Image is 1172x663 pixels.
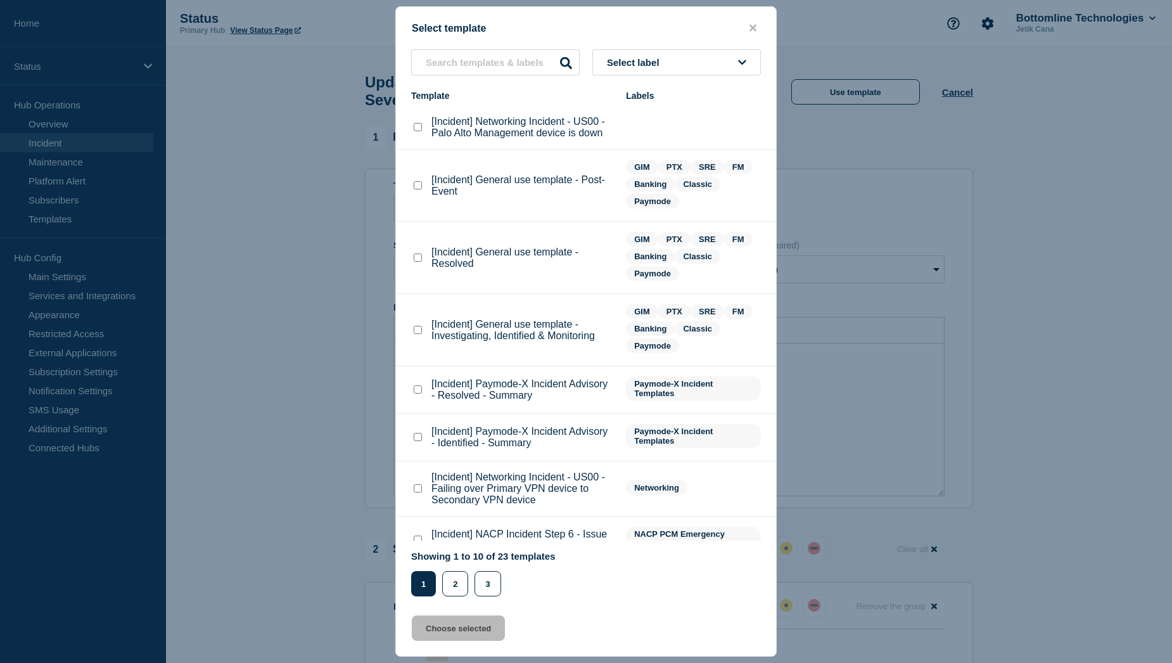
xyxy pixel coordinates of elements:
span: FM [724,160,753,174]
input: Search templates & labels [411,49,580,75]
span: Paymode-X Incident Templates [626,424,761,448]
span: FM [724,232,753,247]
span: Banking [626,321,675,336]
button: 1 [411,571,436,596]
span: SRE [691,160,724,174]
input: [Incident] Networking Incident - US00 - Palo Alto Management device is down checkbox [414,123,422,131]
p: [Incident] Networking Incident - US00 - Palo Alto Management device is down [431,116,613,139]
span: Banking [626,249,675,264]
span: Paymode [626,194,679,209]
button: close button [746,22,760,34]
div: Labels [626,91,761,101]
button: 2 [442,571,468,596]
span: Classic [675,177,720,191]
input: [Incident] General use template - Resolved checkbox [414,254,422,262]
input: [Incident] General use template - Investigating, Identified & Monitoring checkbox [414,326,422,334]
span: PTX [658,304,691,319]
span: Banking [626,177,675,191]
p: [Incident] General use template - Resolved [431,247,613,269]
input: [Incident] General use template - Post-Event checkbox [414,181,422,190]
p: [Incident] Paymode-X Incident Advisory - Resolved - Summary [431,378,613,401]
span: FM [724,304,753,319]
span: Classic [675,321,720,336]
span: Paymode-X Incident Templates [626,377,761,401]
input: [Incident] Paymode-X Incident Advisory - Resolved - Summary checkbox [414,385,422,394]
div: Template [411,91,613,101]
input: [Incident] Paymode-X Incident Advisory - Identified - Summary checkbox [414,433,422,441]
span: SRE [691,304,724,319]
button: Select label [592,49,761,75]
p: [Incident] NACP Incident Step 6 - Issue Resolved & Closed [431,529,613,551]
span: Classic [675,249,720,264]
span: GIM [626,304,658,319]
span: SRE [691,232,724,247]
input: [Incident] NACP Incident Step 6 - Issue Resolved & Closed checkbox [414,536,422,544]
span: Paymode [626,338,679,353]
div: Select template [396,22,776,34]
span: Networking [626,480,687,495]
span: Paymode [626,266,679,281]
button: 3 [475,571,500,596]
span: PTX [658,160,691,174]
input: [Incident] Networking Incident - US00 - Failing over Primary VPN device to Secondary VPN device c... [414,484,422,492]
span: Select label [607,57,665,68]
p: [Incident] General use template - Investigating, Identified & Monitoring [431,319,613,342]
p: Showing 1 to 10 of 23 templates [411,551,556,562]
p: [Incident] Networking Incident - US00 - Failing over Primary VPN device to Secondary VPN device [431,472,613,506]
span: PTX [658,232,691,247]
span: GIM [626,232,658,247]
p: [Incident] General use template - Post-Event [431,174,613,197]
span: GIM [626,160,658,174]
span: NACP PCM Emergency Notification [626,527,761,551]
button: Choose selected [412,615,505,641]
p: [Incident] Paymode-X Incident Advisory - Identified - Summary [431,426,613,449]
